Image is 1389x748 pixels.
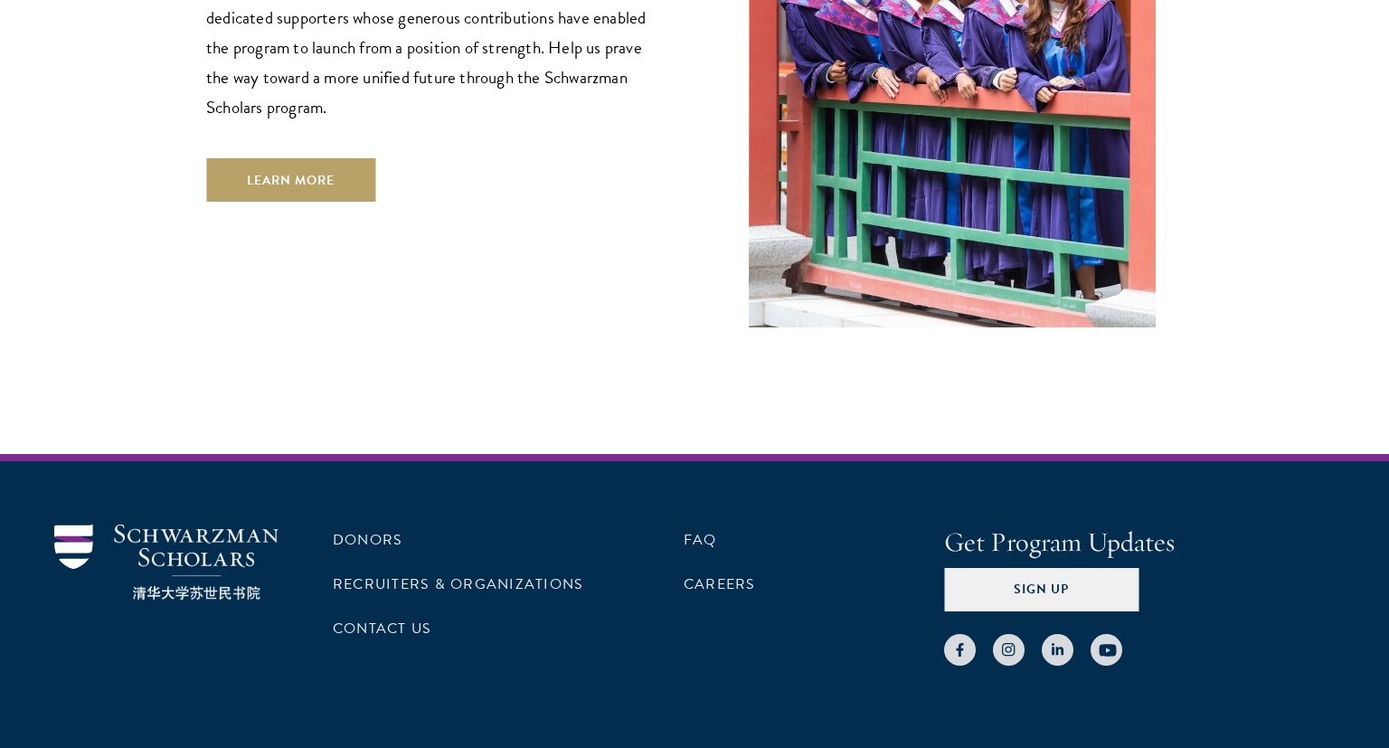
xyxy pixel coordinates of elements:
[206,158,375,202] a: Learn More
[684,529,717,551] a: FAQ
[944,525,1335,561] h4: Get Program Updates
[684,573,756,595] a: Careers
[54,525,279,600] img: Schwarzman Scholars
[333,618,431,639] a: Contact Us
[333,573,583,595] a: Recruiters & Organizations
[333,529,402,551] a: Donors
[944,568,1139,611] button: Sign Up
